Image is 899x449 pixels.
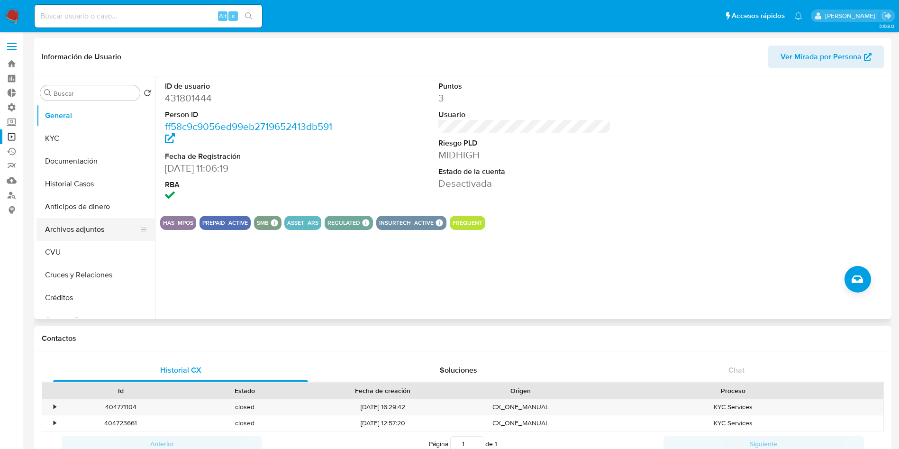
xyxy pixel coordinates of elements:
[219,11,227,20] span: Alt
[165,110,338,120] dt: Person ID
[583,415,883,431] div: KYC Services
[183,415,307,431] div: closed
[728,365,745,376] span: Chat
[54,89,136,98] input: Buscar
[794,12,802,20] a: Notificaciones
[183,399,307,415] div: closed
[165,151,338,162] dt: Fecha de Registración
[165,119,332,147] a: ff58c9c9056ed99eb2719652413db591
[781,46,862,68] span: Ver Mirada por Persona
[36,309,155,332] button: Cuentas Bancarias
[459,399,583,415] div: CX_ONE_MANUAL
[438,166,611,177] dt: Estado de la cuenta
[54,403,56,412] div: •
[440,365,477,376] span: Soluciones
[438,148,611,162] dd: MIDHIGH
[36,173,155,195] button: Historial Casos
[160,365,201,376] span: Historial CX
[583,399,883,415] div: KYC Services
[36,195,155,218] button: Anticipos de dinero
[36,150,155,173] button: Documentación
[732,11,785,21] span: Accesos rápidos
[314,386,452,395] div: Fecha de creación
[165,92,338,105] dd: 431801444
[825,11,879,20] p: gustavo.deseta@mercadolibre.com
[44,89,52,97] button: Buscar
[35,10,262,22] input: Buscar usuario o caso...
[42,52,121,62] h1: Información de Usuario
[768,46,884,68] button: Ver Mirada por Persona
[438,177,611,190] dd: Desactivada
[59,399,183,415] div: 404771104
[438,110,611,120] dt: Usuario
[42,334,884,343] h1: Contactos
[307,399,459,415] div: [DATE] 16:29:42
[438,81,611,92] dt: Puntos
[59,415,183,431] div: 404723661
[459,415,583,431] div: CX_ONE_MANUAL
[232,11,235,20] span: s
[165,162,338,175] dd: [DATE] 11:06:19
[438,92,611,105] dd: 3
[307,415,459,431] div: [DATE] 12:57:20
[36,104,155,127] button: General
[54,419,56,428] div: •
[495,439,497,449] span: 1
[36,241,155,264] button: CVU
[239,9,258,23] button: search-icon
[438,138,611,148] dt: Riesgo PLD
[65,386,176,395] div: Id
[36,286,155,309] button: Créditos
[165,180,338,190] dt: RBA
[144,89,151,100] button: Volver al orden por defecto
[165,81,338,92] dt: ID de usuario
[36,218,147,241] button: Archivos adjuntos
[190,386,300,395] div: Estado
[590,386,877,395] div: Proceso
[882,11,892,21] a: Salir
[36,264,155,286] button: Cruces y Relaciones
[465,386,576,395] div: Origen
[36,127,155,150] button: KYC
